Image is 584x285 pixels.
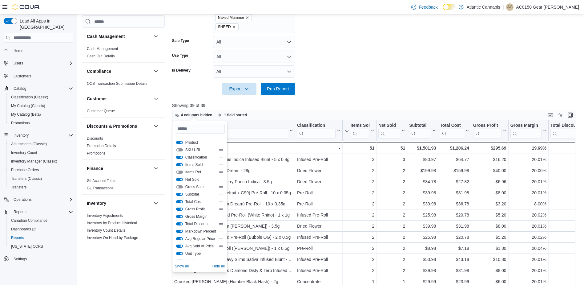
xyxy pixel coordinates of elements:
[87,221,137,225] a: Inventory by Product Historical
[14,74,31,79] span: Customers
[176,163,183,166] button: Items Sold
[87,33,151,39] button: Cash Management
[409,178,436,185] div: $34.78
[213,36,295,48] button: All
[510,123,546,138] button: Gross Margin
[9,184,73,191] span: Transfers
[11,227,36,232] span: Dashboards
[152,165,160,172] button: Finance
[176,237,183,240] button: Avg Regular Price
[9,234,26,242] a: Reports
[87,33,125,39] h3: Cash Management
[172,102,580,109] p: Showing 39 of 39
[174,123,288,138] div: Product
[87,46,118,51] span: Cash Management
[174,189,293,196] div: Crooked Dory Hybrid (Grapefruit x C99) Pre-Roll - 10 x 0.35g
[473,167,506,174] div: $40.00
[152,33,160,40] button: Cash Management
[6,93,76,101] button: Classification (Classic)
[87,186,114,191] span: GL Transactions
[409,123,436,138] button: Subtotal
[473,178,506,185] div: $6.96
[174,144,293,152] div: Totals
[440,178,469,185] div: $27.82
[344,200,374,208] div: 2
[219,177,224,182] div: Drag handle
[11,132,73,139] span: Inventory
[213,65,295,78] button: All
[14,257,27,262] span: Settings
[11,103,45,108] span: My Catalog (Classic)
[174,156,293,163] div: SHRED Gigantic Grape Slims Indica Infused Blunt - 5 x 0.4g
[87,96,107,102] h3: Customer
[219,214,224,219] div: Drag handle
[11,72,34,80] a: Customers
[172,38,189,43] label: Sale Type
[11,150,37,155] span: Inventory Count
[174,123,288,129] div: Product
[6,242,76,251] button: [US_STATE] CCRS
[219,244,224,249] div: Drag handle
[11,208,29,216] button: Reports
[443,4,456,10] input: Dark Mode
[219,199,224,204] div: Drag handle
[344,144,374,152] div: 51
[473,123,501,129] div: Gross Profit
[6,148,76,157] button: Inventory Count
[87,144,116,148] a: Promotion Details
[9,149,40,156] a: Inventory Count
[218,14,244,21] span: Naked Mummer
[9,119,32,127] a: Promotions
[222,83,256,95] button: Export
[185,162,216,167] span: Items Sold
[219,236,224,241] div: Drag handle
[440,123,464,138] div: Total Cost
[11,244,43,249] span: [US_STATE] CCRS
[14,209,26,214] span: Reports
[219,162,224,167] div: Drag handle
[219,207,224,212] div: Drag handle
[152,95,160,102] button: Customer
[185,155,216,160] span: Classification
[176,230,183,233] button: Markdown Percent
[409,1,440,13] a: Feedback
[9,166,42,174] a: Purchase Orders
[212,264,225,269] span: Hide all
[175,264,189,269] span: Show all
[11,176,42,181] span: Transfers (Classic)
[176,259,183,262] button: Net Weight
[87,165,151,171] button: Finance
[11,255,73,263] span: Settings
[185,229,216,234] span: Markdown Percent
[11,185,26,190] span: Transfers
[9,234,73,242] span: Reports
[11,95,48,100] span: Classification (Classic)
[11,255,29,263] a: Settings
[6,183,76,192] button: Transfers
[9,119,73,127] span: Promotions
[1,71,76,80] button: Customers
[6,233,76,242] button: Reports
[152,122,160,130] button: Discounts & Promotions
[467,3,500,11] p: Atlantic Cannabis
[6,225,76,233] a: Dashboards
[378,144,405,152] div: 51
[82,135,165,159] div: Discounts & Promotions
[185,236,216,241] span: Avg Regular Price
[350,123,369,129] div: Items Sold
[9,111,43,118] a: My Catalog (Beta)
[87,96,151,102] button: Customer
[185,251,216,256] span: Unit Type
[87,151,106,156] span: Promotions
[11,85,73,92] span: Catalog
[11,142,47,147] span: Adjustments (Classic)
[215,23,239,30] span: SHRED
[185,170,216,175] span: Items Ref
[87,186,114,190] a: GL Transactions
[176,208,183,211] button: Gross Profit
[11,196,73,203] span: Operations
[11,47,73,55] span: Home
[172,111,215,119] button: 4 columns hidden
[175,124,225,134] input: Search columns
[11,85,29,92] button: Catalog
